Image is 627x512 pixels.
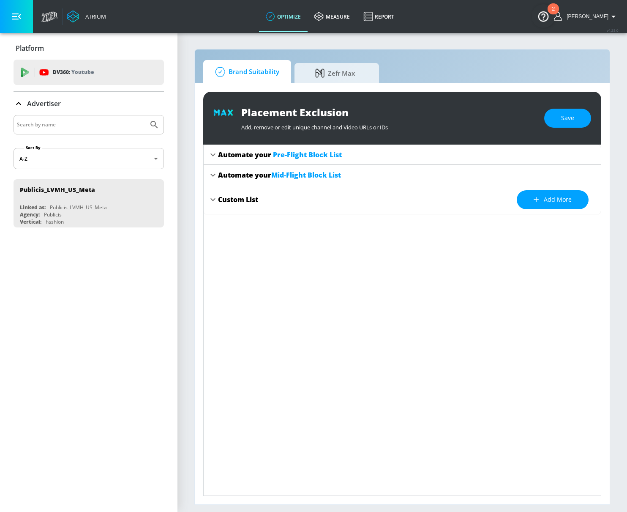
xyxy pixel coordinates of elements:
div: Automate yourMid-Flight Block List [204,165,601,185]
div: Linked as: [20,204,46,211]
div: Add, remove or edit unique channel and Video URLs or IDs [241,119,536,131]
p: Advertiser [27,99,61,108]
a: Atrium [67,10,106,23]
div: Vertical: [20,218,41,225]
div: Publicis_LVMH_US_Meta [20,186,95,194]
div: Advertiser [14,92,164,115]
span: Save [561,113,574,123]
button: Save [544,109,591,128]
div: Automate your Pre-Flight Block List [204,145,601,165]
div: A-Z [14,148,164,169]
div: Publicis_LVMH_US_MetaLinked as:Publicis_LVMH_US_MetaAgency:PublicisVertical:Fashion [14,179,164,227]
button: [PERSON_NAME] [554,11,619,22]
span: Add more [534,194,572,205]
div: Custom List [218,195,258,204]
span: Zefr Max [303,63,367,83]
div: Automate your [218,170,341,180]
button: Open Resource Center, 2 new notifications [532,4,555,28]
span: Pre-Flight Block List [273,150,342,159]
a: Report [357,1,401,32]
input: Search by name [17,119,145,130]
span: Brand Suitability [212,62,279,82]
nav: list of Advertiser [14,176,164,231]
div: Placement Exclusion [241,105,536,119]
div: Custom ListAdd more [204,185,601,214]
button: Add more [517,190,589,209]
div: DV360: Youtube [14,60,164,85]
p: DV360: [53,68,94,77]
a: measure [308,1,357,32]
div: 2 [552,9,555,20]
a: optimize [259,1,308,32]
div: Agency: [20,211,40,218]
span: Mid-Flight Block List [271,170,341,180]
label: Sort By [24,145,42,151]
div: Automate your [218,150,342,159]
div: Platform [14,36,164,60]
span: v 4.28.0 [607,28,619,33]
span: login as: katie.brehm@lvmh.com [563,14,608,19]
div: Atrium [82,13,106,20]
div: Publicis_LVMH_US_Meta [50,204,107,211]
p: Youtube [71,68,94,77]
p: Platform [16,44,44,53]
div: Advertiser [14,115,164,231]
div: Fashion [46,218,64,225]
div: Publicis [44,211,62,218]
